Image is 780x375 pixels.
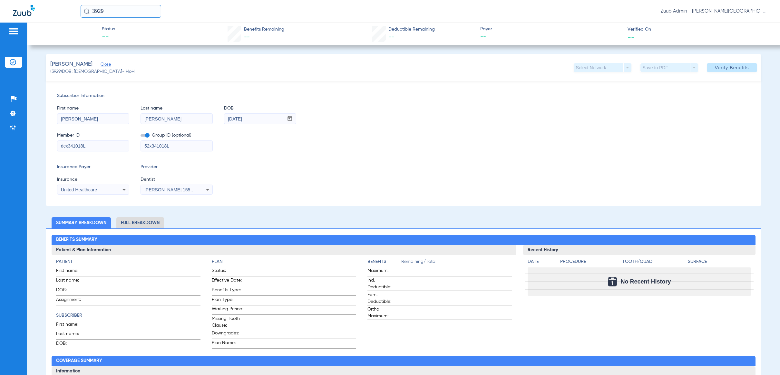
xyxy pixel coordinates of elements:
[528,258,555,265] h4: Date
[622,258,686,265] h4: Tooth/Quad
[52,245,516,255] h3: Patient & Plan Information
[81,5,161,18] input: Search for patients
[608,277,617,286] img: Calendar
[367,267,399,276] span: Maximum:
[212,340,243,348] span: Plan Name:
[688,258,751,265] h4: Surface
[102,26,115,33] span: Status
[212,306,243,314] span: Waiting Period:
[367,258,401,267] app-breakdown-title: Benefits
[715,65,749,70] span: Verify Benefits
[57,105,129,112] span: First name
[56,277,88,286] span: Last name:
[244,26,284,33] span: Benefits Remaining
[212,287,243,295] span: Benefits Type:
[116,217,164,228] li: Full Breakdown
[661,8,767,14] span: Zuub Admin - [PERSON_NAME][GEOGRAPHIC_DATA]
[141,105,213,112] span: Last name
[560,258,620,265] h4: Procedure
[13,5,35,16] img: Zuub Logo
[144,187,208,192] span: [PERSON_NAME] 1558815738
[56,287,88,295] span: DOB:
[141,132,213,139] span: Group ID (optional)
[224,105,296,112] span: DOB
[56,296,88,305] span: Assignment:
[8,27,19,35] img: hamburger-icon
[212,277,243,286] span: Effective Date:
[367,292,399,305] span: Fam. Deductible:
[56,340,88,349] span: DOB:
[621,278,671,285] span: No Recent History
[52,217,111,228] li: Summary Breakdown
[56,331,88,339] span: Last name:
[50,60,93,68] span: [PERSON_NAME]
[628,26,769,33] span: Verified On
[622,258,686,267] app-breakdown-title: Tooth/Quad
[141,176,213,183] span: Dentist
[52,356,756,366] h2: Coverage Summary
[141,164,213,170] span: Provider
[688,258,751,267] app-breakdown-title: Surface
[56,321,88,330] span: First name:
[628,34,635,40] span: --
[212,315,243,329] span: Missing Tooth Clause:
[560,258,620,267] app-breakdown-title: Procedure
[212,330,243,339] span: Downgrades:
[52,235,756,245] h2: Benefits Summary
[480,33,622,41] span: --
[101,62,106,68] span: Close
[388,26,435,33] span: Deductible Remaining
[57,164,129,170] span: Insurance Payer
[212,296,243,305] span: Plan Type:
[84,8,90,14] img: Search Icon
[367,277,399,291] span: Ind. Deductible:
[50,68,135,75] span: (3929) DOB: [DEMOGRAPHIC_DATA] - HoH
[707,63,757,72] button: Verify Benefits
[61,187,97,192] span: United Healthcare
[528,258,555,267] app-breakdown-title: Date
[102,33,115,42] span: --
[523,245,756,255] h3: Recent History
[56,267,88,276] span: First name:
[212,258,356,265] h4: Plan
[480,26,622,33] span: Payer
[401,258,512,267] span: Remaining/Total
[367,306,399,320] span: Ortho Maximum:
[284,114,296,124] button: Open calendar
[57,176,129,183] span: Insurance
[244,34,250,40] span: --
[57,92,750,99] span: Subscriber Information
[388,34,394,40] span: --
[367,258,401,265] h4: Benefits
[56,312,200,319] h4: Subscriber
[56,258,200,265] h4: Patient
[57,132,129,139] span: Member ID
[212,267,243,276] span: Status:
